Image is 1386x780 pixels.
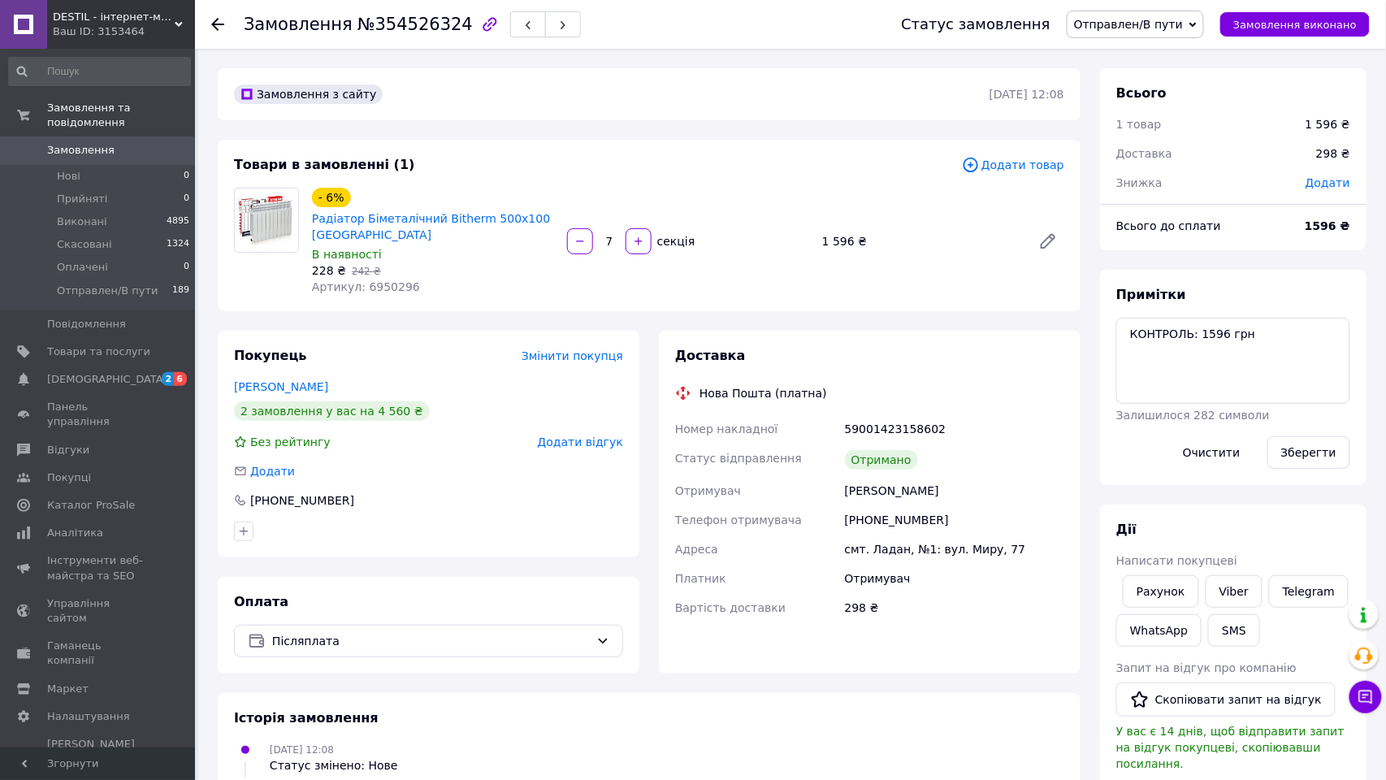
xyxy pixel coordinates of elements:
[234,401,430,421] div: 2 замовлення у вас на 4 560 ₴
[249,492,356,509] div: [PHONE_NUMBER]
[211,16,224,32] div: Повернутися назад
[184,192,189,206] span: 0
[47,101,195,130] span: Замовлення та повідомлення
[1074,18,1183,31] span: Отправлен/В пути
[845,450,918,470] div: Отримано
[47,639,150,668] span: Гаманець компанії
[1116,661,1297,674] span: Запит на відгук про компанію
[47,553,150,583] span: Інструменти веб-майстра та SEO
[842,535,1068,564] div: смт. Ладан, №1: вул. Миру, 77
[1116,287,1186,302] span: Примітки
[1116,85,1167,101] span: Всього
[522,349,623,362] span: Змінити покупця
[901,16,1050,32] div: Статус замовлення
[1267,436,1350,469] button: Зберегти
[1306,116,1350,132] div: 1 596 ₴
[1116,118,1162,131] span: 1 товар
[244,15,353,34] span: Замовлення
[312,248,382,261] span: В наявності
[47,143,115,158] span: Замовлення
[842,414,1068,444] div: 59001423158602
[1116,522,1137,537] span: Дії
[234,157,415,172] span: Товари в замовленні (1)
[47,344,150,359] span: Товари та послуги
[47,470,91,485] span: Покупці
[352,266,381,277] span: 242 ₴
[842,505,1068,535] div: [PHONE_NUMBER]
[184,169,189,184] span: 0
[1169,436,1254,469] button: Очистити
[1116,682,1336,717] button: Скопіювати запит на відгук
[1123,575,1199,608] button: Рахунок
[675,513,802,526] span: Телефон отримувача
[57,284,158,298] span: Отправлен/В пути
[1116,219,1221,232] span: Всього до сплати
[272,632,590,650] span: Післяплата
[57,192,107,206] span: Прийняті
[1306,136,1360,171] div: 298 ₴
[312,212,550,241] a: Радіатор Біметалічний Bitherm 500x100 [GEOGRAPHIC_DATA]
[1208,614,1260,647] button: SMS
[47,682,89,696] span: Маркет
[653,233,696,249] div: секція
[1116,554,1237,567] span: Написати покупцеві
[675,572,726,585] span: Платник
[57,169,80,184] span: Нові
[234,380,328,393] a: [PERSON_NAME]
[1233,19,1357,31] span: Замовлення виконано
[235,188,298,252] img: Радіатор Біметалічний Bitherm 500x100 Польща
[270,744,334,756] span: [DATE] 12:08
[174,372,187,386] span: 6
[1116,614,1202,647] a: WhatsApp
[57,237,112,252] span: Скасовані
[234,84,383,104] div: Замовлення з сайту
[675,452,802,465] span: Статус відправлення
[47,317,126,331] span: Повідомлення
[1116,318,1350,404] textarea: КОНТРОЛЬ: 1596 грн
[47,498,135,513] span: Каталог ProSale
[1116,409,1270,422] span: Залишилося 282 символи
[234,710,379,726] span: Історія замовлення
[1269,575,1349,608] a: Telegram
[250,435,331,448] span: Без рейтингу
[162,372,175,386] span: 2
[357,15,473,34] span: №354526324
[167,214,189,229] span: 4895
[47,596,150,626] span: Управління сайтом
[8,57,191,86] input: Пошук
[842,564,1068,593] div: Отримувач
[234,594,288,609] span: Оплата
[1220,12,1370,37] button: Замовлення виконано
[1306,176,1350,189] span: Додати
[53,10,175,24] span: DESTIL - інтернет-магазин сантехніки
[962,156,1064,174] span: Додати товар
[675,601,786,614] span: Вартість доставки
[250,465,295,478] span: Додати
[1349,681,1382,713] button: Чат з покупцем
[1116,725,1345,770] span: У вас є 14 днів, щоб відправити запит на відгук покупцеві, скопіювавши посилання.
[1116,147,1172,160] span: Доставка
[675,543,718,556] span: Адреса
[312,280,420,293] span: Артикул: 6950296
[1116,176,1163,189] span: Знижка
[312,264,346,277] span: 228 ₴
[675,422,778,435] span: Номер накладної
[312,188,351,207] div: - 6%
[47,709,130,724] span: Налаштування
[842,476,1068,505] div: [PERSON_NAME]
[1206,575,1263,608] a: Viber
[1032,225,1064,258] a: Редагувати
[990,88,1064,101] time: [DATE] 12:08
[57,260,108,275] span: Оплачені
[1305,219,1350,232] b: 1596 ₴
[47,526,103,540] span: Аналітика
[167,237,189,252] span: 1324
[842,593,1068,622] div: 298 ₴
[538,435,623,448] span: Додати відгук
[172,284,189,298] span: 189
[47,400,150,429] span: Панель управління
[675,484,741,497] span: Отримувач
[57,214,107,229] span: Виконані
[270,757,398,773] div: Статус змінено: Нове
[816,230,1025,253] div: 1 596 ₴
